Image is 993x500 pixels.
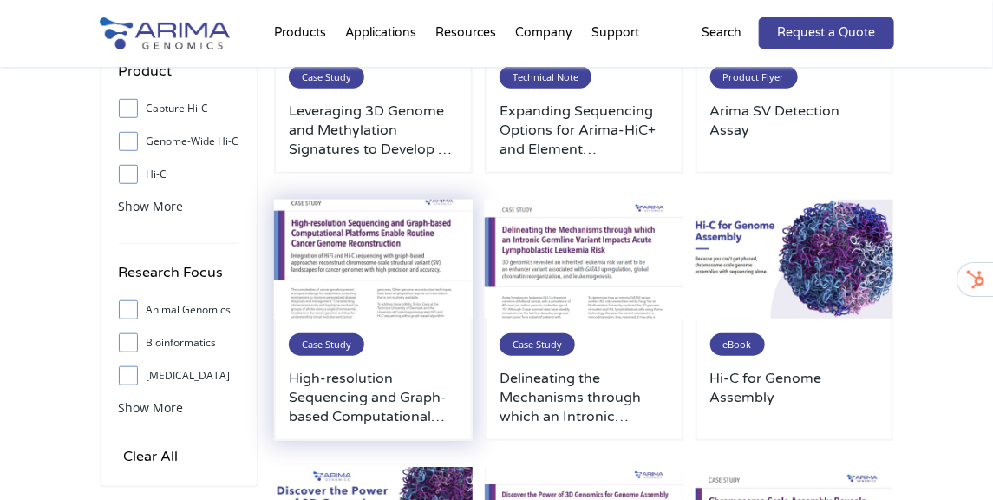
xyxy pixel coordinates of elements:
h4: Research Focus [119,261,239,297]
label: Genome-Wide Hi-C [119,128,239,155]
img: Image_Case-study_High-resolution-Sequencing-and-Graph-based-Computational-Platforms-Enable-Routin... [274,200,473,319]
label: Bioinformatics [119,330,239,356]
a: Delineating the Mechanisms through which an Intronic Germline Variant Impacts Acute [MEDICAL_DATA... [500,369,669,426]
a: Leveraging 3D Genome and Methylation Signatures to Develop a Comprehensive Cell Atlas [289,102,458,159]
span: eBook [710,333,765,356]
input: Clear All [119,444,184,469]
span: Show More [119,198,184,214]
label: Animal Genomics [119,297,239,323]
a: Hi-C for Genome Assembly [710,369,879,426]
span: Show More [119,399,184,416]
a: High-resolution Sequencing and Graph-based Computational Platforms Enable Routine [MEDICAL_DATA] ... [289,369,458,426]
a: Request a Quote [759,17,894,49]
img: Image_Case-Study_Delineating-the-Mechanisms-through-which-an-Intronic-Germline-Variant-Impacts-Ac... [485,200,683,319]
a: Expanding Sequencing Options for Arima-HiC+ and Element [PERSON_NAME] [500,102,669,159]
a: Arima SV Detection Assay [710,102,879,159]
span: Product Flyer [710,66,798,89]
h4: Product [119,60,239,95]
span: Technical Note [500,66,591,89]
span: Case Study [500,333,575,356]
label: Capture Hi-C [119,95,239,122]
span: Case Study [289,333,364,356]
label: Hi-C [119,161,239,187]
img: Arima-Genomics-logo [100,17,230,49]
span: Case Study [289,66,364,89]
label: [MEDICAL_DATA] [119,363,239,389]
p: Search [702,22,741,44]
img: Image-Ebook-Hi-C-for-Genome-Assembly-500x300.jpg [696,200,894,319]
